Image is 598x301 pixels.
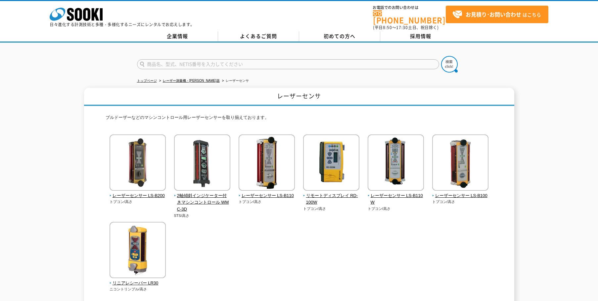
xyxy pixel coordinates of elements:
a: [PHONE_NUMBER] [373,10,446,24]
p: トプコン/高さ [368,206,424,212]
span: リモートディスプレイ RD-100W [303,192,360,206]
a: 初めての方へ [299,31,380,41]
img: 2軸傾斜インジケーター付きマシンコントロール WMC-3D [174,134,230,192]
img: レーザーセンサー LS-B200 [110,134,166,192]
h1: レーザーセンサ [84,88,514,106]
span: はこちら [452,10,541,20]
p: ニコントリンブル/高さ [110,286,166,292]
a: お見積り･お問い合わせはこちら [446,6,548,23]
span: (平日 ～ 土日、祝日除く) [373,25,438,30]
a: レーザーセンサー LS-B110 [239,186,295,199]
span: レーザーセンサー LS-B110W [368,192,424,206]
p: トプコン/高さ [432,199,489,205]
a: レーザーセンサー LS-B200 [110,186,166,199]
a: トップページ [137,79,157,82]
img: レーザーセンサー LS-B110W [368,134,424,192]
p: STS/高さ [174,213,231,219]
input: 商品名、型式、NETIS番号を入力してください [137,59,439,69]
span: リニアレシーバー LR30 [110,280,166,287]
li: レーザーセンサ [221,77,249,84]
span: 17:30 [396,25,408,30]
p: トプコン/高さ [110,199,166,205]
a: よくあるご質問 [218,31,299,41]
span: レーザーセンサー LS-B100 [432,192,489,199]
span: 初めての方へ [324,32,355,40]
p: ブルドーザーなどのマシンコントロール用レーザーセンサーを取り揃えております。 [106,114,493,125]
span: お電話でのお問い合わせは [373,6,446,10]
a: レーザーセンサー LS-B110W [368,186,424,206]
a: リモートディスプレイ RD-100W [303,186,360,206]
p: 日々進化する計測技術と多種・多様化するニーズにレンタルでお応えします。 [50,23,195,26]
p: トプコン/高さ [303,206,360,212]
img: リモートディスプレイ RD-100W [303,134,359,192]
a: 企業情報 [137,31,218,41]
strong: お見積り･お問い合わせ [466,10,521,18]
a: レーザーセンサー LS-B100 [432,186,489,199]
span: レーザーセンサー LS-B110 [239,192,295,199]
img: レーザーセンサー LS-B110 [239,134,295,192]
span: レーザーセンサー LS-B200 [110,192,166,199]
img: btn_search.png [441,56,458,73]
span: 2軸傾斜インジケーター付きマシンコントロール WMC-3D [174,192,231,213]
p: トプコン/高さ [239,199,295,205]
span: 8:50 [383,25,392,30]
a: 採用情報 [380,31,461,41]
a: 2軸傾斜インジケーター付きマシンコントロール WMC-3D [174,186,231,213]
a: レーザー測量機・[PERSON_NAME]器 [163,79,220,82]
img: レーザーセンサー LS-B100 [432,134,488,192]
img: リニアレシーバー LR30 [110,222,166,280]
a: リニアレシーバー LR30 [110,274,166,287]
